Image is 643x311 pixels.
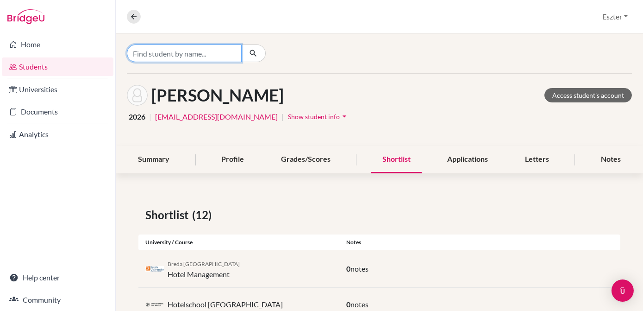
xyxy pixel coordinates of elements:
h1: [PERSON_NAME] [151,85,284,105]
div: Letters [514,146,560,173]
div: University / Course [138,238,339,247]
a: Community [2,291,113,309]
img: Bridge-U [7,9,44,24]
div: Notes [339,238,620,247]
img: nl_nhtv_2jjh9578.png [145,266,164,272]
span: 2026 [129,111,145,122]
div: Summary [127,146,181,173]
a: [EMAIL_ADDRESS][DOMAIN_NAME] [155,111,278,122]
div: Grades/Scores [270,146,342,173]
span: Shortlist [145,207,192,223]
i: arrow_drop_down [340,112,349,121]
span: Show student info [288,113,340,121]
div: Open Intercom Messenger [612,279,634,302]
a: Analytics [2,125,113,144]
span: 0 [346,264,350,273]
button: Eszter [598,8,632,25]
span: 0 [346,300,350,309]
span: | [281,111,284,122]
a: Students [2,57,113,76]
div: Shortlist [371,146,422,173]
p: Hotelschool [GEOGRAPHIC_DATA] [168,299,283,310]
img: nl_hot__kw8fkh0.png [145,302,164,307]
div: Notes [590,146,632,173]
span: (12) [192,207,215,223]
a: Help center [2,268,113,287]
a: Documents [2,102,113,121]
img: Emma Ábrahám's avatar [127,85,148,106]
a: Universities [2,80,113,99]
a: Home [2,35,113,54]
span: Breda [GEOGRAPHIC_DATA] [168,260,240,267]
div: Applications [436,146,499,173]
div: Hotel Management [168,258,240,280]
span: notes [350,264,368,273]
a: Access student's account [544,88,632,102]
span: | [149,111,151,122]
span: notes [350,300,368,309]
div: Profile [210,146,255,173]
button: Show student infoarrow_drop_down [287,109,350,124]
input: Find student by name... [127,44,242,62]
